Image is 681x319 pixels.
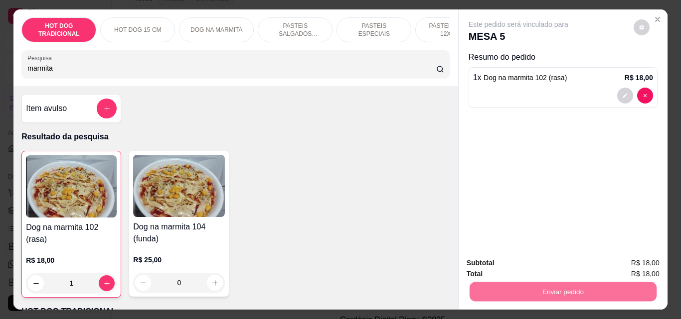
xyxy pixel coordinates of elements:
[133,255,225,265] p: R$ 25,00
[114,26,161,34] p: HOT DOG 15 CM
[21,306,450,318] p: HOT DOG TRADICIONAL
[469,29,568,43] p: MESA 5
[266,22,324,38] p: PASTEIS SALGADOS 12X20cm
[26,103,67,114] h4: Item avulso
[467,270,483,278] strong: Total
[26,221,117,245] h4: Dog na marmita 102 (rasa)
[27,63,436,73] input: Pesquisa
[637,88,653,104] button: decrease-product-quantity
[473,72,567,84] p: 1 x
[469,51,658,63] p: Resumo do pedido
[207,275,223,291] button: increase-product-quantity
[21,131,450,143] p: Resultado da pesquisa
[133,221,225,245] h4: Dog na marmita 104 (funda)
[26,155,117,217] img: product-image
[617,88,633,104] button: decrease-product-quantity
[28,275,44,291] button: decrease-product-quantity
[27,54,55,62] label: Pesquisa
[99,275,115,291] button: increase-product-quantity
[424,22,482,38] p: PASTEIS DOCES 12X20cm
[97,99,117,118] button: add-separate-item
[469,19,568,29] p: Este pedido será vinculado para
[484,74,567,82] span: Dog na marmita 102 (rasa)
[133,155,225,217] img: product-image
[469,282,656,301] button: Enviar pedido
[625,73,653,83] p: R$ 18,00
[190,26,242,34] p: DOG NA MARMITA
[135,275,151,291] button: decrease-product-quantity
[26,255,117,265] p: R$ 18,00
[345,22,403,38] p: PASTEIS ESPECIAIS
[30,22,88,38] p: HOT DOG TRADICIONAL
[650,11,666,27] button: Close
[634,19,650,35] button: decrease-product-quantity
